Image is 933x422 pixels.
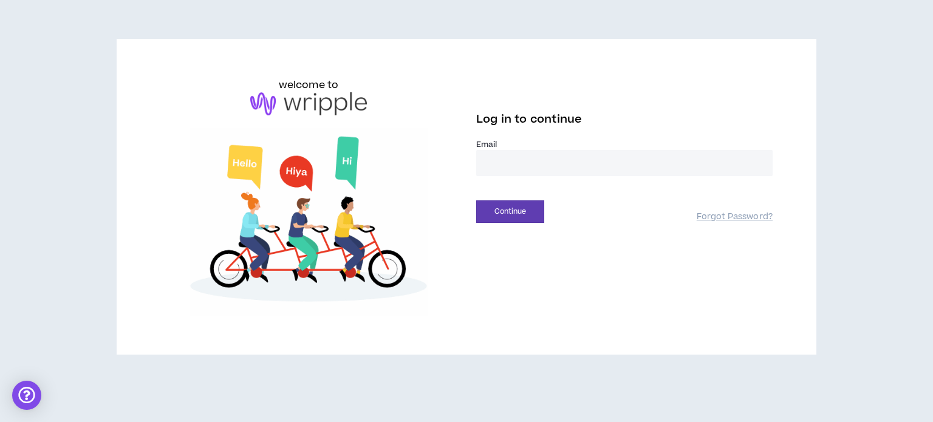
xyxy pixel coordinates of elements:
span: Log in to continue [476,112,582,127]
a: Forgot Password? [697,211,773,223]
label: Email [476,139,773,150]
h6: welcome to [279,78,339,92]
img: Welcome to Wripple [160,128,457,316]
button: Continue [476,200,544,223]
div: Open Intercom Messenger [12,381,41,410]
img: logo-brand.png [250,92,367,115]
